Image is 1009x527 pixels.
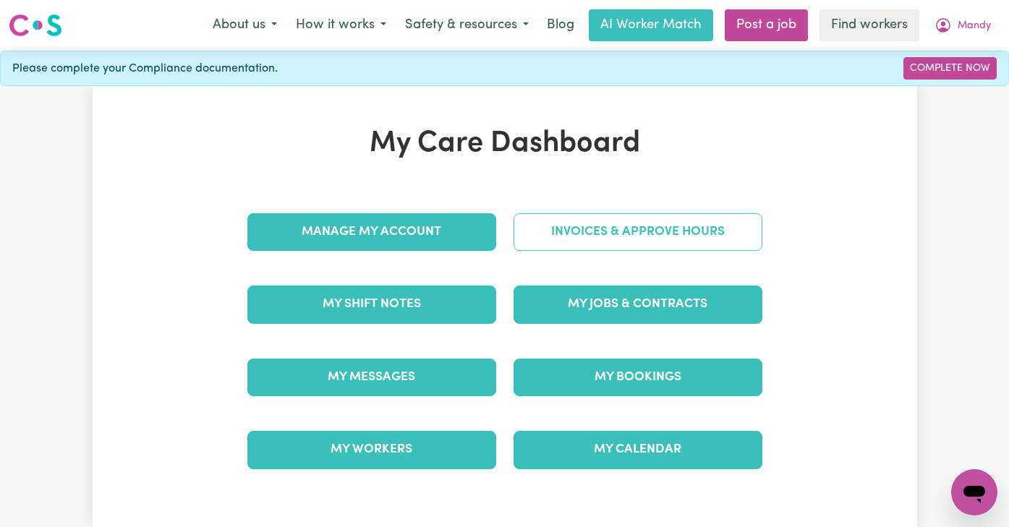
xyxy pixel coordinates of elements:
a: My Jobs & Contracts [514,286,762,323]
button: About us [203,10,286,40]
a: Find workers [819,9,919,41]
button: My Account [925,10,1000,40]
a: My Workers [247,431,496,468]
a: Post a job [725,9,808,41]
a: Manage My Account [247,213,496,251]
span: Mandy [958,18,991,34]
a: My Calendar [514,431,762,468]
button: How it works [286,10,396,40]
a: My Bookings [514,359,762,396]
h1: My Care Dashboard [239,127,771,161]
a: My Shift Notes [247,286,496,323]
a: Careseekers logo [9,9,62,42]
button: Safety & resources [396,10,538,40]
a: My Messages [247,359,496,396]
span: Please complete your Compliance documentation. [12,60,278,77]
a: AI Worker Match [589,9,713,41]
a: Complete Now [903,57,997,80]
a: Blog [538,9,583,41]
iframe: Button to launch messaging window [951,469,997,515]
a: Invoices & Approve Hours [514,213,762,251]
img: Careseekers logo [9,12,62,38]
